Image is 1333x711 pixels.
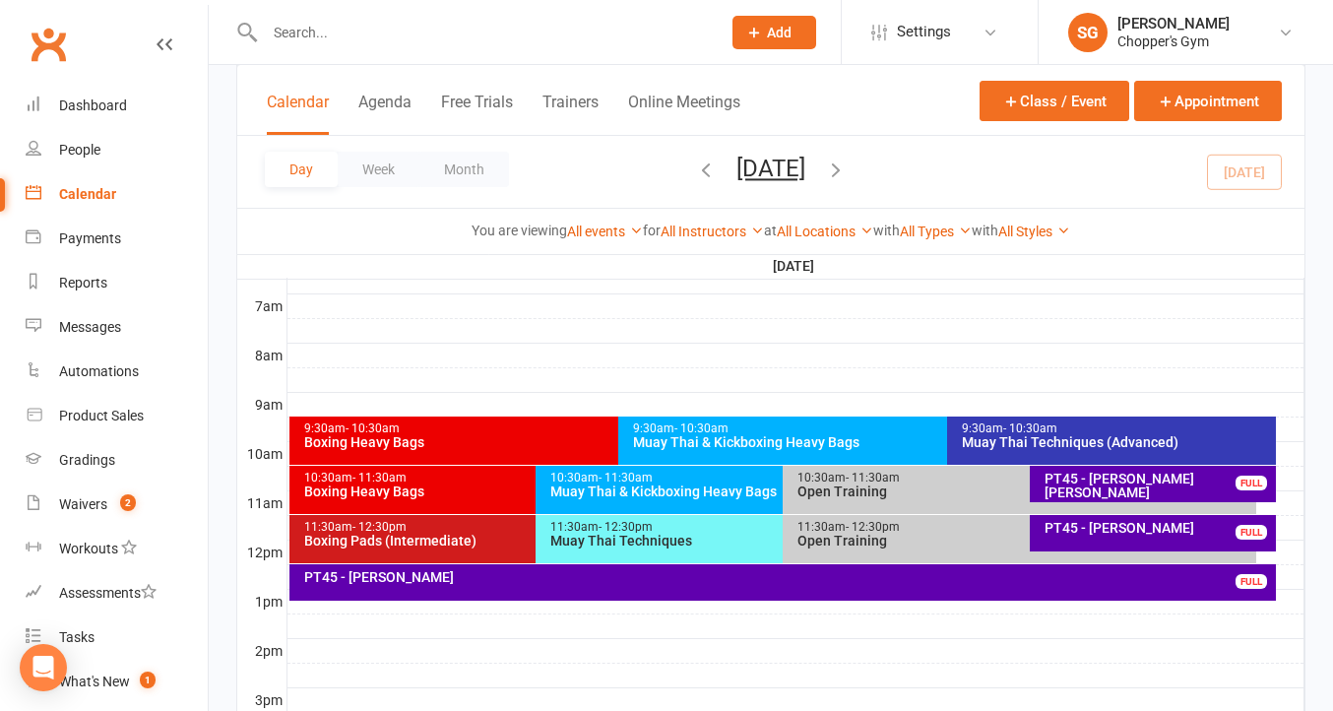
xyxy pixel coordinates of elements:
span: Add [767,25,792,40]
strong: You are viewing [472,223,567,238]
div: PT45 - [PERSON_NAME] [PERSON_NAME] [1044,472,1273,499]
div: Muay Thai & Kickboxing Heavy Bags [632,435,1253,449]
div: Open Training [796,485,1252,498]
div: Chopper's Gym [1117,32,1230,50]
span: - 11:30am [846,471,900,485]
th: 11am [237,490,286,515]
input: Search... [259,19,707,46]
a: Messages [26,305,208,350]
div: 9:30am [961,422,1272,435]
div: Assessments [59,585,157,601]
span: - 11:30am [599,471,653,485]
th: 1pm [237,589,286,614]
div: Product Sales [59,408,144,423]
div: 11:30am [796,521,1252,534]
div: Muay Thai & Kickboxing Heavy Bags [549,485,1005,498]
span: - 10:30am [1003,421,1057,435]
button: Trainers [542,93,599,135]
div: FULL [1236,574,1267,589]
a: Calendar [26,172,208,217]
a: Waivers 2 [26,483,208,527]
button: Month [419,152,509,187]
div: Boxing Pads (Intermediate) [303,534,759,548]
a: All events [567,224,643,239]
a: All Locations [777,224,873,239]
div: Automations [59,363,139,379]
div: Boxing Heavy Bags [303,485,759,498]
button: Appointment [1134,81,1282,121]
div: 11:30am [549,521,1005,534]
th: 12pm [237,540,286,564]
div: 9:30am [303,422,924,435]
a: Assessments [26,571,208,615]
button: [DATE] [736,155,805,182]
div: 11:30am [303,521,759,534]
button: Online Meetings [628,93,740,135]
a: Dashboard [26,84,208,128]
div: 10:30am [549,472,1005,485]
a: All Types [900,224,972,239]
div: Muay Thai Techniques [549,534,1005,548]
strong: for [643,223,661,238]
span: - 10:30am [674,421,729,435]
div: Workouts [59,541,118,556]
div: Muay Thai Techniques (Advanced) [961,435,1272,449]
button: Agenda [358,93,412,135]
a: Tasks [26,615,208,660]
div: Reports [59,275,107,291]
strong: at [764,223,777,238]
button: Week [338,152,419,187]
div: Messages [59,319,121,335]
a: Payments [26,217,208,261]
th: 7am [237,293,286,318]
a: Workouts [26,527,208,571]
div: PT45 - [PERSON_NAME] [303,570,1273,584]
span: 1 [140,672,156,688]
button: Calendar [267,93,329,135]
span: Settings [897,10,951,54]
a: People [26,128,208,172]
div: FULL [1236,476,1267,490]
div: Gradings [59,452,115,468]
a: What's New1 [26,660,208,704]
div: Calendar [59,186,116,202]
div: Open Training [796,534,1252,548]
th: 8am [237,343,286,367]
div: FULL [1236,525,1267,540]
strong: with [873,223,900,238]
span: - 11:30am [352,471,407,485]
div: 9:30am [632,422,1253,435]
button: Class / Event [980,81,1129,121]
span: - 12:30pm [599,520,653,534]
a: Reports [26,261,208,305]
div: What's New [59,674,130,689]
div: [PERSON_NAME] [1117,15,1230,32]
th: 9am [237,392,286,417]
a: All Styles [998,224,1070,239]
th: [DATE] [286,254,1304,279]
button: Add [732,16,816,49]
div: 10:30am [303,472,759,485]
span: - 12:30pm [846,520,900,534]
div: Open Intercom Messenger [20,644,67,691]
div: Tasks [59,629,95,645]
th: 2pm [237,638,286,663]
a: Clubworx [24,20,73,69]
div: Dashboard [59,97,127,113]
div: SG [1068,13,1108,52]
span: - 12:30pm [352,520,407,534]
div: Waivers [59,496,107,512]
div: PT45 - [PERSON_NAME] [1044,521,1273,535]
a: All Instructors [661,224,764,239]
span: - 10:30am [346,421,400,435]
div: Boxing Heavy Bags [303,435,924,449]
span: 2 [120,494,136,511]
div: Payments [59,230,121,246]
div: 10:30am [796,472,1252,485]
strong: with [972,223,998,238]
a: Product Sales [26,394,208,438]
button: Free Trials [441,93,513,135]
th: 10am [237,441,286,466]
div: People [59,142,100,158]
button: Day [265,152,338,187]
